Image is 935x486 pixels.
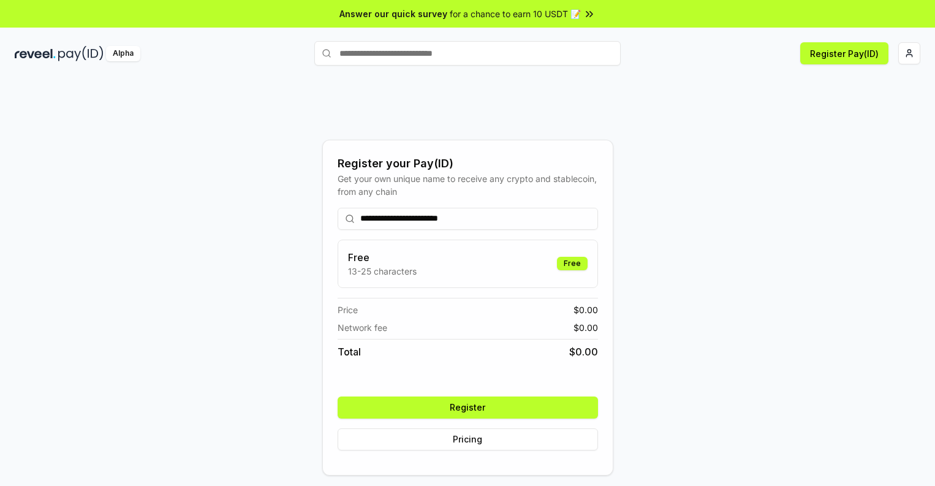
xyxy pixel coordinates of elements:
[338,172,598,198] div: Get your own unique name to receive any crypto and stablecoin, from any chain
[338,303,358,316] span: Price
[338,428,598,450] button: Pricing
[338,321,387,334] span: Network fee
[15,46,56,61] img: reveel_dark
[450,7,581,20] span: for a chance to earn 10 USDT 📝
[338,397,598,419] button: Register
[569,344,598,359] span: $ 0.00
[348,265,417,278] p: 13-25 characters
[338,155,598,172] div: Register your Pay(ID)
[573,303,598,316] span: $ 0.00
[339,7,447,20] span: Answer our quick survey
[348,250,417,265] h3: Free
[573,321,598,334] span: $ 0.00
[800,42,888,64] button: Register Pay(ID)
[338,344,361,359] span: Total
[557,257,588,270] div: Free
[58,46,104,61] img: pay_id
[106,46,140,61] div: Alpha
